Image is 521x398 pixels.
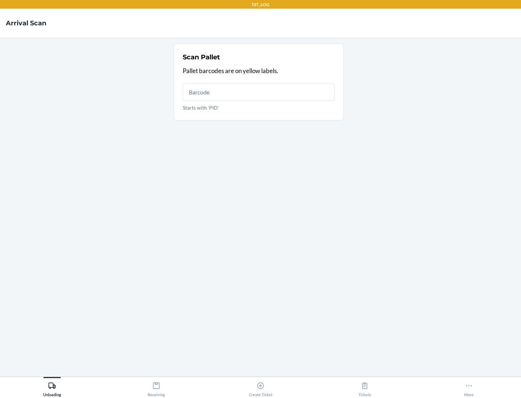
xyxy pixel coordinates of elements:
[359,379,371,397] div: Tickets
[313,377,417,397] button: Tickets
[43,379,61,397] div: Unloading
[6,18,46,28] h4: Arrival Scan
[104,377,208,397] button: Receiving
[417,377,521,397] button: More
[148,379,165,397] div: Receiving
[183,66,335,76] p: Pallet barcodes are on yellow labels.
[183,84,335,101] input: Starts with 'PID'
[249,379,272,397] div: Create Ticket
[464,379,474,397] div: More
[251,1,270,8] p: TST_LOG
[208,377,313,397] button: Create Ticket
[183,52,220,62] h2: Scan Pallet
[183,104,335,111] p: Starts with 'PID'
